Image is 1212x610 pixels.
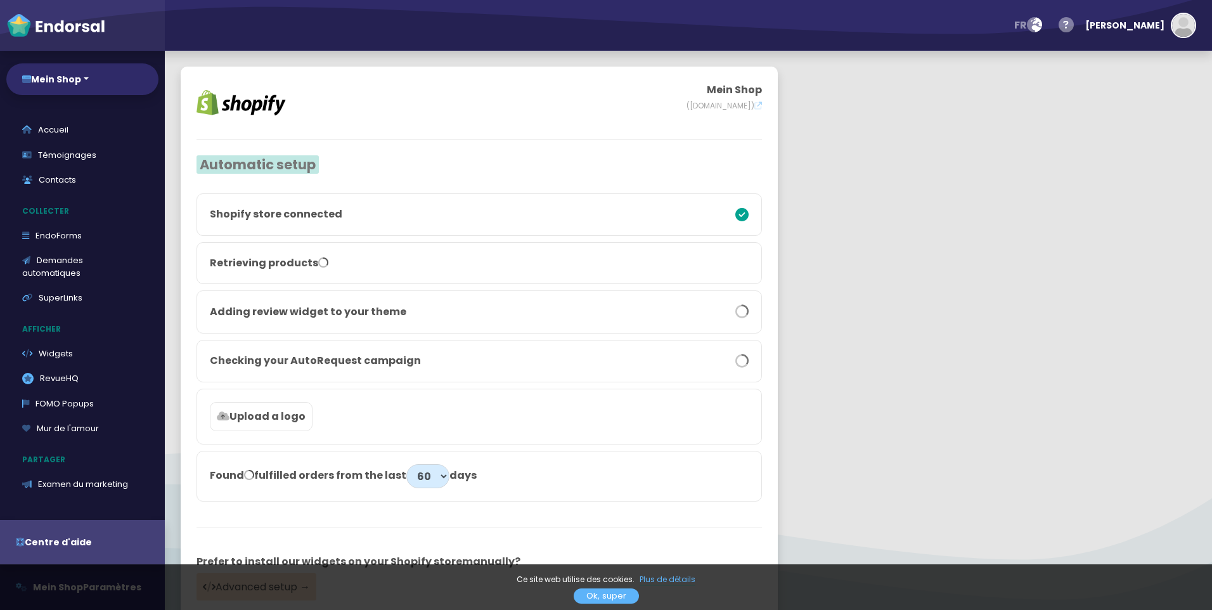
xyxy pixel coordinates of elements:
[6,472,158,497] a: Examen du marketing
[217,409,306,424] p: Upload a logo
[6,391,158,417] a: FOMO Popups
[6,448,165,472] p: Partager
[210,353,611,368] p: Checking your AutoRequest campaign
[210,207,611,222] p: Shopify store connected
[197,155,319,174] span: Automatic setup
[6,117,158,143] a: Accueil
[6,366,158,391] a: RevueHQ
[210,256,611,271] p: Retrieving products
[6,341,158,367] a: Widgets
[574,588,639,604] a: Ok, super
[6,143,158,168] a: Témoignages
[6,223,158,249] a: EndoForms
[197,90,286,115] img: shopify.com-logo.png
[6,63,158,95] button: Mein Shop
[640,574,695,586] a: Plus de détails
[1085,6,1164,44] div: [PERSON_NAME]
[6,503,165,527] p: Plus de
[6,167,158,193] a: Contacts
[6,13,105,38] img: endorsal-logo-white@2x.png
[197,554,762,569] p: Prefer to install our widgets on your Shopify store
[462,554,520,569] span: manually?
[1006,13,1050,38] button: fr
[210,304,611,320] p: Adding review widget to your theme
[6,285,158,311] a: SuperLinks
[210,464,611,488] p: Found fulfilled orders from the last days
[1079,6,1196,44] button: [PERSON_NAME]
[687,100,762,111] span: ([DOMAIN_NAME])
[707,82,762,97] strong: Mein Shop
[517,574,635,585] span: Ce site web utilise des cookies.
[6,248,158,285] a: Demandes automatiques
[6,317,165,341] p: Afficher
[6,416,158,441] a: Mur de l'amour
[1172,14,1195,37] img: default-avatar.jpg
[1014,18,1027,32] span: fr
[6,199,165,223] p: Collecter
